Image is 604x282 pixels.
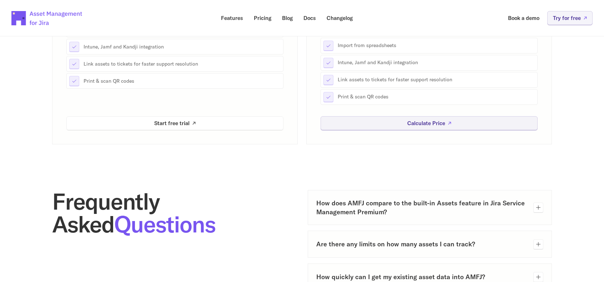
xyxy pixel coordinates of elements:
h3: How quickly can I get my existing asset data into AMFJ? [316,272,528,281]
p: Print & scan QR codes [338,93,535,101]
a: Book a demo [503,11,544,25]
a: Calculate Price [321,116,538,130]
p: Link assets to tickets for faster support resolution [338,76,535,83]
a: Changelog [322,11,358,25]
span: Questions [114,210,215,239]
a: Try for free [547,11,593,25]
p: Changelog [327,15,353,21]
a: Blog [277,11,298,25]
p: Try for free [553,15,581,21]
p: Import from spreadsheets [338,42,535,49]
p: Book a demo [508,15,539,21]
a: Start free trial [66,116,283,130]
p: Docs [303,15,316,21]
p: Features [221,15,243,21]
h3: How does AMFJ compare to the built-in Assets feature in Jira Service Management Premium? [316,199,528,216]
p: Link assets to tickets for faster support resolution [84,60,281,67]
p: Intune, Jamf and Kandji integration [84,43,281,50]
p: Intune, Jamf and Kandji integration [338,59,535,66]
a: Docs [298,11,321,25]
p: Print & scan QR codes [84,77,281,84]
p: Blog [282,15,293,21]
a: Features [216,11,248,25]
p: Pricing [254,15,271,21]
h2: Frequently Asked [52,190,296,236]
a: Pricing [249,11,276,25]
h3: Are there any limits on how many assets I can track? [316,240,528,248]
p: Start free trial [154,121,190,126]
p: Calculate Price [407,121,445,126]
